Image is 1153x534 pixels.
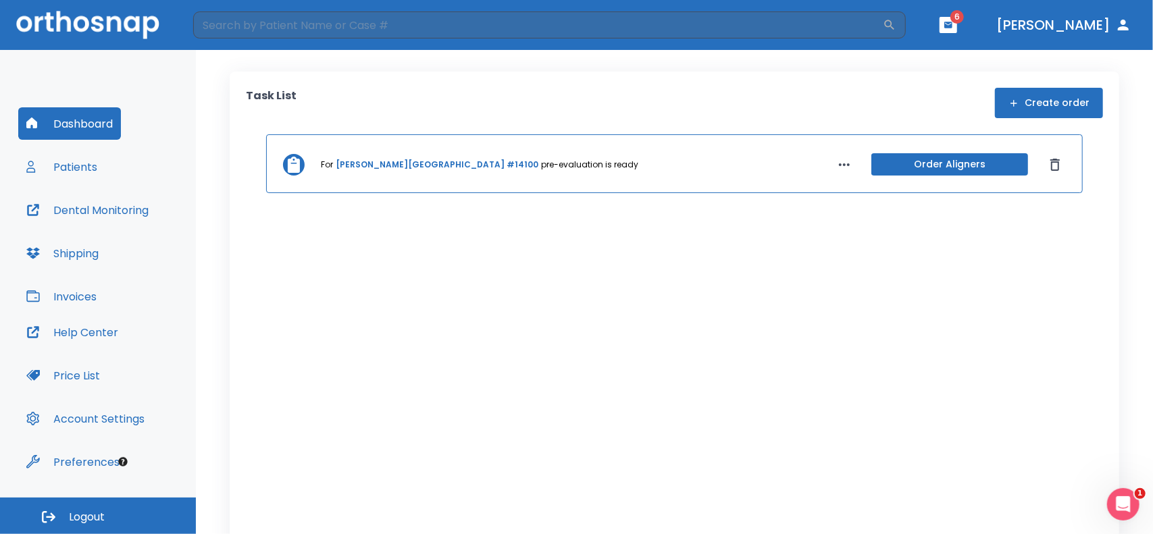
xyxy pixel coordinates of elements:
[991,13,1137,37] button: [PERSON_NAME]
[18,359,108,392] button: Price List
[995,88,1103,118] button: Create order
[18,402,153,435] button: Account Settings
[18,107,121,140] button: Dashboard
[18,316,126,348] button: Help Center
[69,510,105,525] span: Logout
[18,151,105,183] button: Patients
[18,446,128,478] button: Preferences
[541,159,638,171] p: pre-evaluation is ready
[336,159,538,171] a: [PERSON_NAME][GEOGRAPHIC_DATA] #14100
[321,159,333,171] p: For
[117,456,129,468] div: Tooltip anchor
[1107,488,1139,520] iframe: Intercom live chat
[16,11,159,38] img: Orthosnap
[246,88,297,118] p: Task List
[1135,488,1146,499] span: 1
[1044,154,1066,176] button: Dismiss
[871,153,1028,176] button: Order Aligners
[193,11,883,38] input: Search by Patient Name or Case #
[18,280,105,313] button: Invoices
[18,194,157,226] button: Dental Monitoring
[18,237,107,269] button: Shipping
[950,10,964,24] span: 6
